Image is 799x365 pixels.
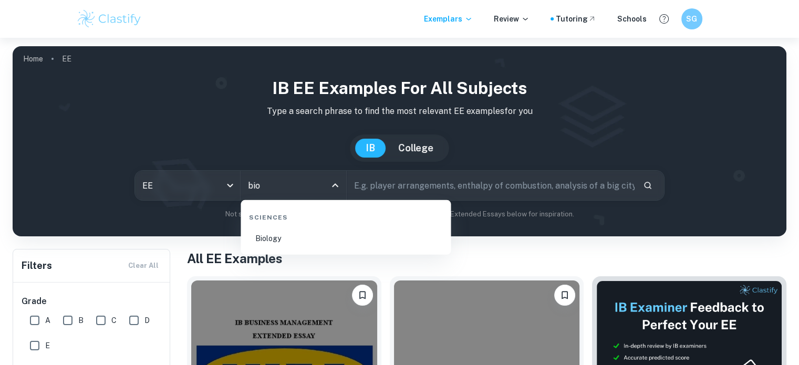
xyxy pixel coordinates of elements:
span: E [45,340,50,351]
li: Biology [245,226,447,251]
span: C [111,315,117,326]
button: Bookmark [352,285,373,306]
h1: IB EE examples for all subjects [21,76,778,101]
button: Close [328,178,343,193]
p: Review [494,13,530,25]
img: Clastify logo [76,8,143,29]
button: SG [681,8,702,29]
button: Help and Feedback [655,10,673,28]
button: Search [639,176,657,194]
span: A [45,315,50,326]
span: D [144,315,150,326]
button: Bookmark [554,285,575,306]
p: Type a search phrase to find the most relevant EE examples for you [21,105,778,118]
p: Exemplars [424,13,473,25]
h1: All EE Examples [187,249,786,268]
a: Tutoring [556,13,596,25]
a: Schools [617,13,647,25]
button: IB [355,139,386,158]
h6: SG [686,13,698,25]
a: Home [23,51,43,66]
img: profile cover [13,46,786,236]
h6: Filters [22,258,52,273]
h6: Grade [22,295,162,308]
div: EE [135,171,240,200]
span: B [78,315,84,326]
input: E.g. player arrangements, enthalpy of combustion, analysis of a big city... [347,171,635,200]
button: College [388,139,444,158]
p: Not sure what to search for? You can always look through our example Extended Essays below for in... [21,209,778,220]
div: Sciences [245,204,447,226]
p: EE [62,53,71,65]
